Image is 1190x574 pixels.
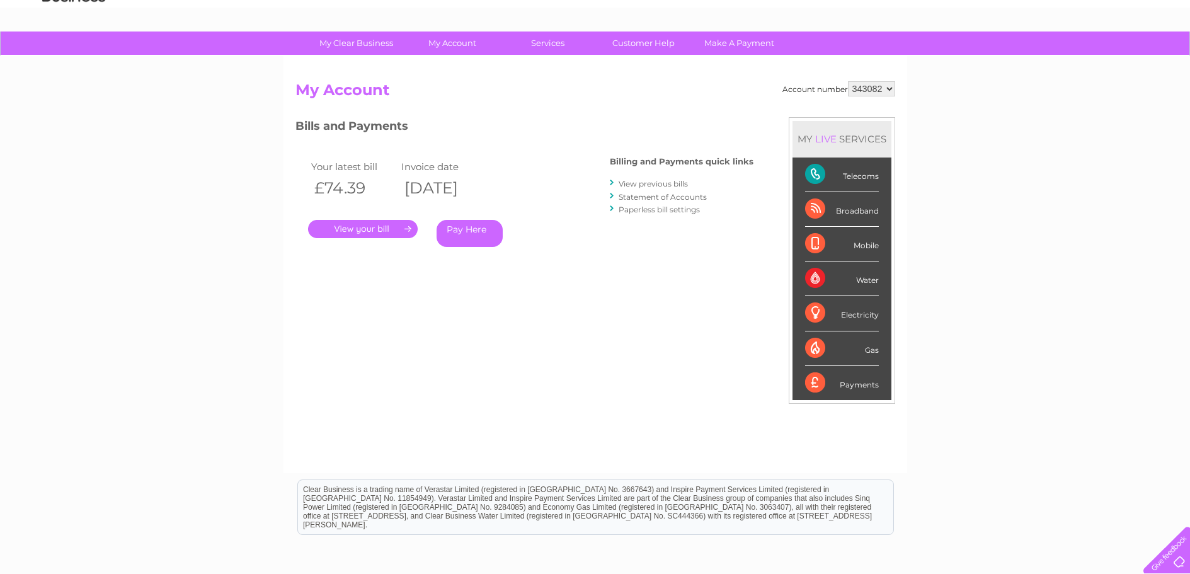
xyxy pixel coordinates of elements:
a: Paperless bill settings [619,205,700,214]
a: View previous bills [619,179,688,188]
a: Services [496,32,600,55]
a: Make A Payment [687,32,791,55]
div: Payments [805,366,879,400]
td: Your latest bill [308,158,399,175]
div: Account number [782,81,895,96]
div: MY SERVICES [792,121,891,157]
div: LIVE [813,133,839,145]
th: £74.39 [308,175,399,201]
a: 0333 014 3131 [953,6,1039,22]
div: Water [805,261,879,296]
a: Water [968,54,992,63]
th: [DATE] [398,175,489,201]
a: Statement of Accounts [619,192,707,202]
div: Clear Business is a trading name of Verastar Limited (registered in [GEOGRAPHIC_DATA] No. 3667643... [298,7,893,61]
div: Broadband [805,192,879,227]
a: Blog [1080,54,1099,63]
a: Customer Help [592,32,695,55]
img: logo.png [42,33,106,71]
a: . [308,220,418,238]
div: Electricity [805,296,879,331]
h4: Billing and Payments quick links [610,157,753,166]
a: My Account [400,32,504,55]
a: Contact [1106,54,1137,63]
a: Pay Here [437,220,503,247]
td: Invoice date [398,158,489,175]
div: Telecoms [805,158,879,192]
a: Log out [1148,54,1178,63]
h3: Bills and Payments [295,117,753,139]
a: Energy [1000,54,1027,63]
div: Mobile [805,227,879,261]
h2: My Account [295,81,895,105]
a: My Clear Business [304,32,408,55]
div: Gas [805,331,879,366]
a: Telecoms [1035,54,1073,63]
